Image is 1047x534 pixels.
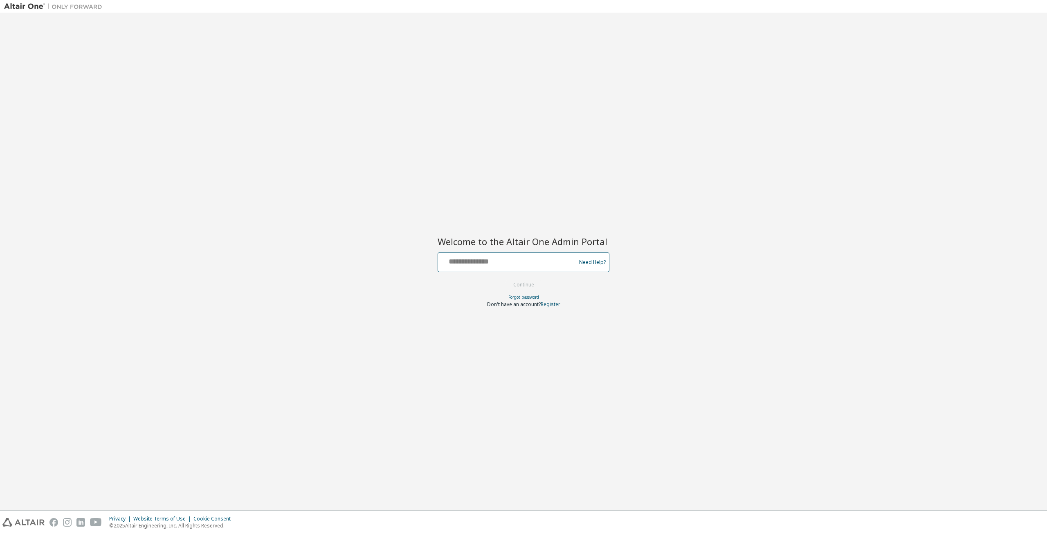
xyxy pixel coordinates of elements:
div: Website Terms of Use [133,516,193,522]
div: Privacy [109,516,133,522]
a: Forgot password [508,294,539,300]
img: facebook.svg [49,518,58,527]
img: youtube.svg [90,518,102,527]
img: Altair One [4,2,106,11]
span: Don't have an account? [487,301,541,308]
img: altair_logo.svg [2,518,45,527]
h2: Welcome to the Altair One Admin Portal [438,236,609,247]
img: instagram.svg [63,518,72,527]
img: linkedin.svg [76,518,85,527]
a: Register [541,301,560,308]
div: Cookie Consent [193,516,236,522]
p: © 2025 Altair Engineering, Inc. All Rights Reserved. [109,522,236,529]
